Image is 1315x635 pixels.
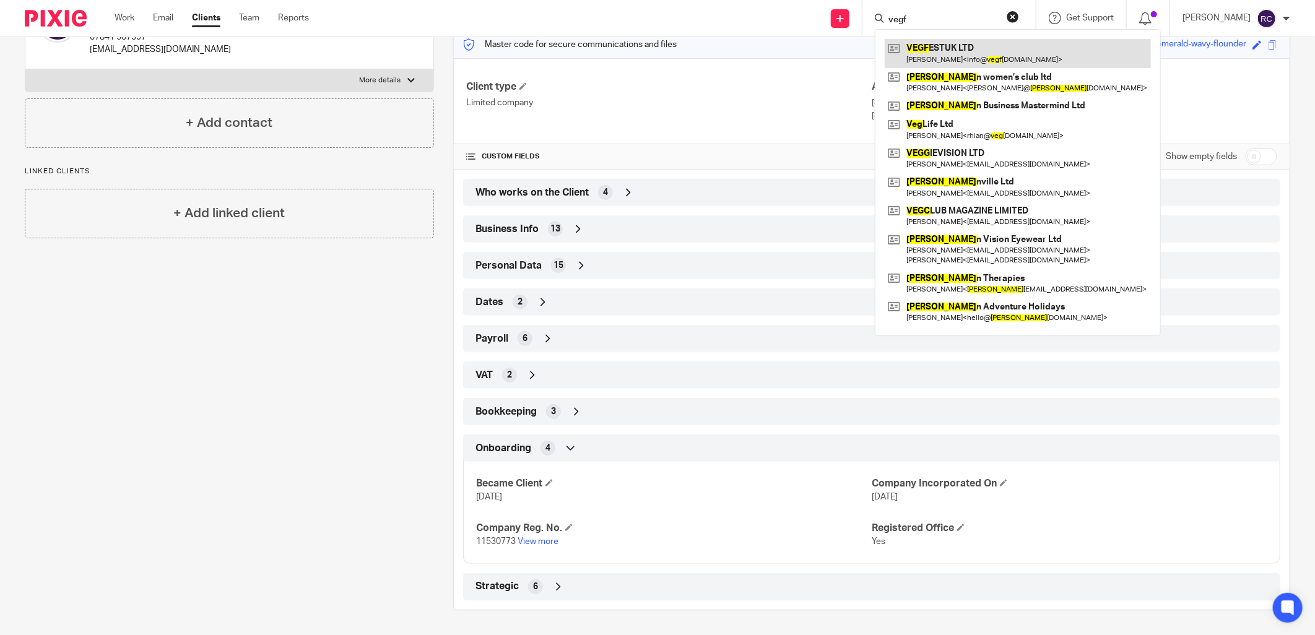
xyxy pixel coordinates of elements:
p: [STREET_ADDRESS] [872,110,1277,122]
input: Search [887,15,999,26]
a: Clients [192,12,220,24]
span: Business Info [475,223,539,236]
a: Team [239,12,259,24]
span: Dates [475,296,503,309]
span: [DATE] [476,493,502,501]
p: 07841 507597 [90,31,231,43]
p: [EMAIL_ADDRESS][DOMAIN_NAME] [90,43,231,56]
span: 3 [551,405,556,418]
img: Pixie [25,10,87,27]
h4: CUSTOM FIELDS [466,152,872,162]
h4: + Add contact [186,113,272,132]
span: 2 [518,296,523,308]
span: Payroll [475,332,508,345]
span: 6 [533,581,538,593]
span: [DATE] [872,493,898,501]
h4: Registered Office [872,522,1267,535]
p: Limited company [466,97,872,109]
span: 4 [603,186,608,199]
h4: Company Reg. No. [476,522,872,535]
span: 11530773 [476,537,516,546]
span: 6 [523,332,527,345]
p: Master code for secure communications and files [463,38,677,51]
h4: Client type [466,80,872,93]
p: [STREET_ADDRESS] [872,97,1277,109]
p: [PERSON_NAME] [1183,12,1251,24]
img: svg%3E [1257,9,1277,28]
a: Work [115,12,134,24]
span: Who works on the Client [475,186,589,199]
h4: Became Client [476,477,872,490]
p: More details [360,76,401,85]
span: Get Support [1066,14,1114,22]
span: Personal Data [475,259,542,272]
a: Email [153,12,173,24]
span: VAT [475,369,493,382]
a: Reports [278,12,309,24]
h4: Address [872,80,1277,93]
h4: Company Incorporated On [872,477,1267,490]
span: 2 [507,369,512,381]
h4: + Add linked client [173,204,285,223]
button: Clear [1007,11,1019,23]
span: 4 [545,442,550,454]
div: awesome-emerald-wavy-flounder [1116,38,1246,52]
span: 15 [553,259,563,272]
label: Show empty fields [1166,150,1237,163]
span: Strategic [475,580,519,593]
p: Linked clients [25,166,434,176]
span: Yes [872,537,885,546]
span: 13 [550,223,560,235]
a: View more [518,537,558,546]
span: Bookkeeping [475,405,537,418]
span: Onboarding [475,442,531,455]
